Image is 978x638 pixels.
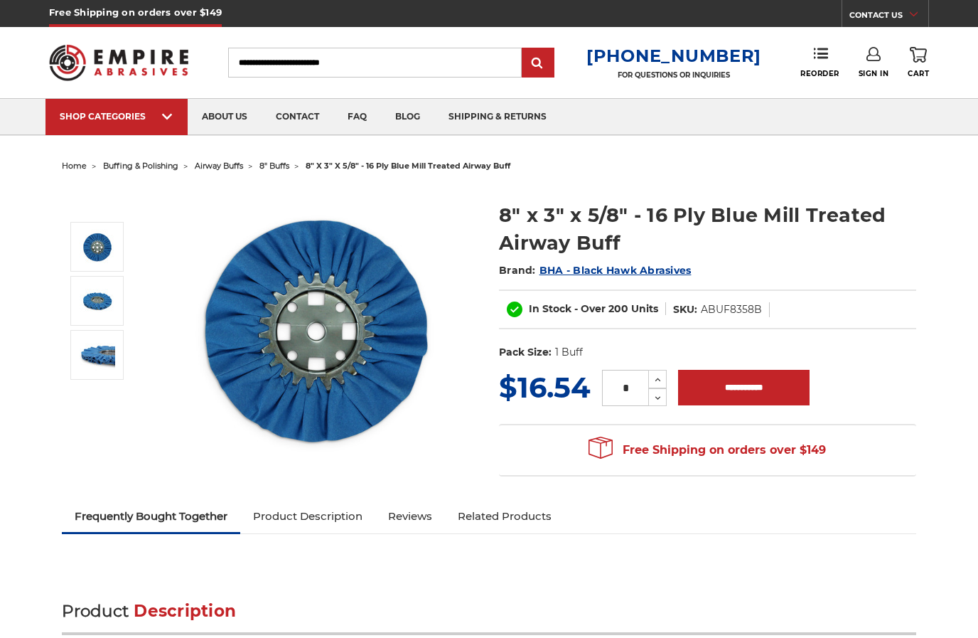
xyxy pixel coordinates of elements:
img: 8" x 3" x 5/8" - 16 Ply Blue Mill Treated Airway Buff [80,337,115,373]
a: Related Products [445,501,564,532]
dt: Pack Size: [499,345,552,360]
a: shipping & returns [434,99,561,135]
a: BHA - Black Hawk Abrasives [539,264,692,277]
dd: 1 Buff [555,345,583,360]
a: [PHONE_NUMBER] [586,46,761,66]
span: 8" x 3" x 5/8" - 16 ply blue mill treated airway buff [306,161,510,171]
h1: 8" x 3" x 5/8" - 16 Ply Blue Mill Treated Airway Buff [499,201,916,257]
a: Product Description [240,501,375,532]
span: 200 [608,302,628,315]
span: Description [134,601,236,621]
span: - Over [574,302,606,315]
a: contact [262,99,333,135]
a: Cart [908,47,929,78]
a: Reviews [375,501,445,532]
span: Units [631,302,658,315]
dd: ABUF8358B [701,302,762,317]
input: Submit [524,49,552,78]
a: faq [333,99,381,135]
a: blog [381,99,434,135]
span: Brand: [499,264,536,277]
span: Sign In [859,69,889,78]
img: blue mill treated 8 inch airway buffing wheel [80,229,115,265]
img: blue mill treated 8 inch airway buffing wheel [175,186,459,471]
img: Empire Abrasives [49,36,188,90]
span: $16.54 [499,370,591,405]
p: FOR QUESTIONS OR INQUIRIES [586,70,761,80]
a: about us [188,99,262,135]
a: home [62,161,87,171]
a: CONTACT US [849,7,928,27]
a: Frequently Bought Together [62,501,240,532]
span: In Stock [529,302,571,315]
a: buffing & polishing [103,161,178,171]
div: SHOP CATEGORIES [60,111,173,122]
dt: SKU: [673,302,697,317]
a: Reorder [800,47,839,78]
a: 8" buffs [259,161,289,171]
span: Product [62,601,129,621]
span: Cart [908,69,929,78]
a: airway buffs [195,161,243,171]
span: Free Shipping on orders over $149 [589,436,826,464]
img: 8 inch airway buffing wheel with blue treatment [80,283,115,319]
span: Reorder [800,69,839,78]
